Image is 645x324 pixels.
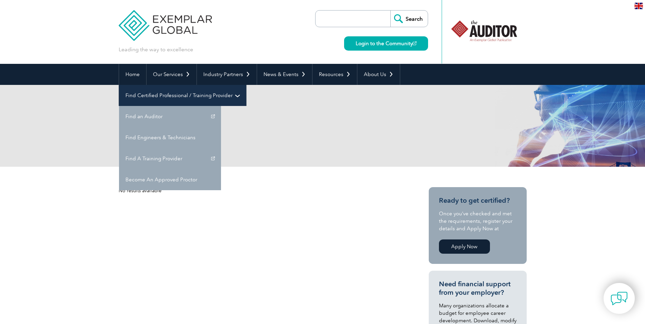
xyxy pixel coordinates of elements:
[312,64,357,85] a: Resources
[119,132,323,140] p: Results for: certificate 205508
[119,64,146,85] a: Home
[119,127,221,148] a: Find Engineers & Technicians
[119,169,221,190] a: Become An Approved Proctor
[147,64,197,85] a: Our Services
[611,290,628,307] img: contact-chat.png
[257,64,312,85] a: News & Events
[119,187,404,194] div: No results available
[119,46,193,53] p: Leading the way to excellence
[439,196,516,205] h3: Ready to get certified?
[634,3,643,9] img: en
[413,41,417,45] img: open_square.png
[119,148,221,169] a: Find A Training Provider
[197,64,257,85] a: Industry Partners
[344,36,428,51] a: Login to the Community
[439,239,490,254] a: Apply Now
[390,11,428,27] input: Search
[357,64,400,85] a: About Us
[119,106,221,127] a: Find an Auditor
[119,112,380,125] h1: Search
[119,85,246,106] a: Find Certified Professional / Training Provider
[439,280,516,297] h3: Need financial support from your employer?
[439,210,516,232] p: Once you’ve checked and met the requirements, register your details and Apply Now at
